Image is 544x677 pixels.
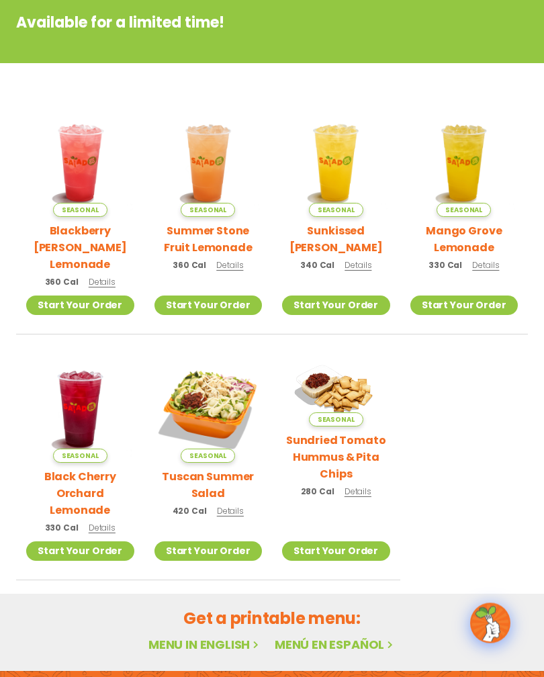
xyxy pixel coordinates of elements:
span: 330 Cal [45,523,79,535]
span: Seasonal [309,413,363,427]
h2: Sunkissed [PERSON_NAME] [282,223,390,257]
h2: Sundried Tomato Hummus & Pita Chips [282,433,390,483]
img: Product photo for Blackberry Bramble Lemonade [26,109,134,218]
a: Start Your Order [26,542,134,561]
img: Product photo for Black Cherry Orchard Lemonade [26,355,134,463]
span: 360 Cal [173,260,206,272]
span: Seasonal [53,449,107,463]
span: 420 Cal [173,506,207,518]
span: Seasonal [53,204,107,218]
span: Details [89,523,116,534]
img: Product photo for Mango Grove Lemonade [410,109,518,218]
span: Seasonal [437,204,491,218]
span: Seasonal [181,204,235,218]
span: Details [217,506,244,517]
a: Start Your Order [410,296,518,316]
h2: Get a printable menu: [16,607,528,631]
h2: Blackberry [PERSON_NAME] Lemonade [26,223,134,273]
span: 330 Cal [428,260,462,272]
h2: Tuscan Summer Salad [154,469,263,502]
a: Menú en español [275,637,396,653]
img: Product photo for Sundried Tomato Hummus & Pita Chips [282,355,390,427]
a: Start Your Order [282,296,390,316]
img: Product photo for Summer Stone Fruit Lemonade [154,109,263,218]
img: wpChatIcon [471,604,509,642]
p: Available for a limited time! [16,12,420,34]
span: Details [472,260,499,271]
a: Start Your Order [282,542,390,561]
a: Start Your Order [154,296,263,316]
span: Details [345,486,371,498]
h2: Black Cherry Orchard Lemonade [26,469,134,519]
a: Start Your Order [154,542,263,561]
span: Seasonal [181,449,235,463]
span: Details [89,277,116,288]
a: Start Your Order [26,296,134,316]
span: Details [216,260,243,271]
h2: Mango Grove Lemonade [410,223,518,257]
span: Seasonal [309,204,363,218]
span: 360 Cal [45,277,79,289]
a: Menu in English [148,637,261,653]
img: Product photo for Tuscan Summer Salad [154,355,263,463]
img: Product photo for Sunkissed Yuzu Lemonade [282,109,390,218]
span: Details [345,260,371,271]
h2: Summer Stone Fruit Lemonade [154,223,263,257]
span: 280 Cal [301,486,334,498]
span: 340 Cal [300,260,334,272]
